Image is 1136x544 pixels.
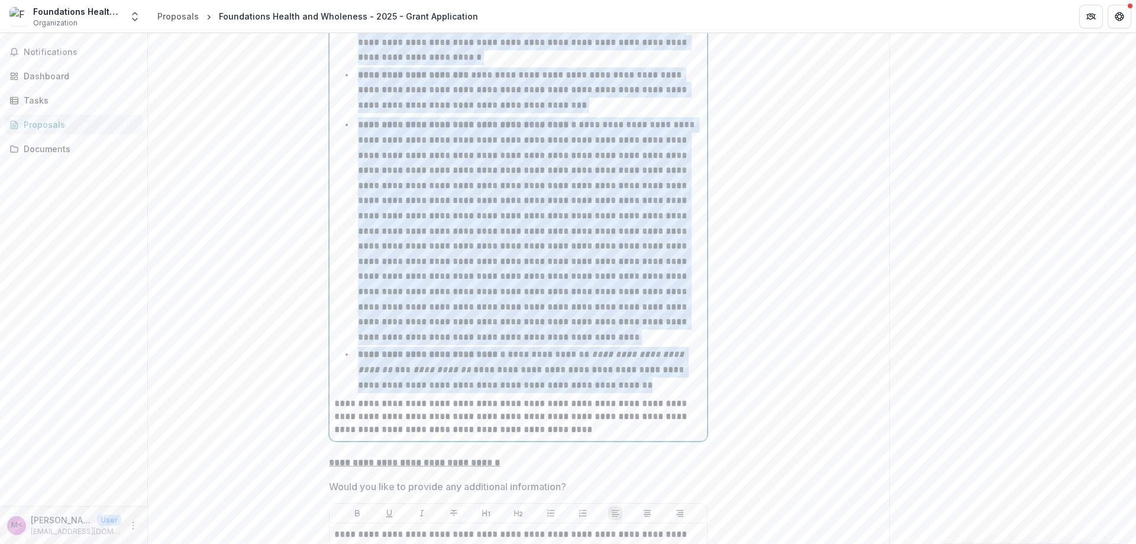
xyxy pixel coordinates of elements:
button: Align Right [673,506,687,520]
a: Documents [5,139,143,159]
div: Foundations Health and Wholeness - 2025 - Grant Application [219,10,478,22]
button: Strike [447,506,461,520]
button: Ordered List [576,506,590,520]
button: Italicize [415,506,429,520]
div: Dashboard [24,70,133,82]
div: Documents [24,143,133,155]
a: Proposals [153,8,204,25]
div: Proposals [157,10,199,22]
img: Foundations Health and Wholeness [9,7,28,26]
button: Align Center [640,506,654,520]
button: Heading 1 [479,506,493,520]
div: Proposals [24,118,133,131]
p: [PERSON_NAME] <[EMAIL_ADDRESS][DOMAIN_NAME]> [31,514,92,526]
div: Foundations Health and Wholeness [33,5,122,18]
p: [EMAIL_ADDRESS][DOMAIN_NAME] [31,526,121,537]
p: Would you like to provide any additional information? [329,479,566,494]
button: Align Left [608,506,622,520]
button: Open entity switcher [127,5,143,28]
a: Tasks [5,91,143,110]
a: Proposals [5,115,143,134]
button: Partners [1079,5,1103,28]
button: Heading 2 [511,506,525,520]
nav: breadcrumb [153,8,483,25]
button: More [126,519,140,533]
button: Notifications [5,43,143,62]
button: Bullet List [544,506,558,520]
span: Notifications [24,47,138,57]
p: User [97,515,121,526]
button: Underline [382,506,396,520]
div: Tasks [24,94,133,107]
button: Get Help [1108,5,1131,28]
a: Dashboard [5,66,143,86]
button: Bold [350,506,364,520]
div: Maggie Finch <mfinch@wearefoundations.org> [11,522,22,529]
span: Organization [33,18,78,28]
